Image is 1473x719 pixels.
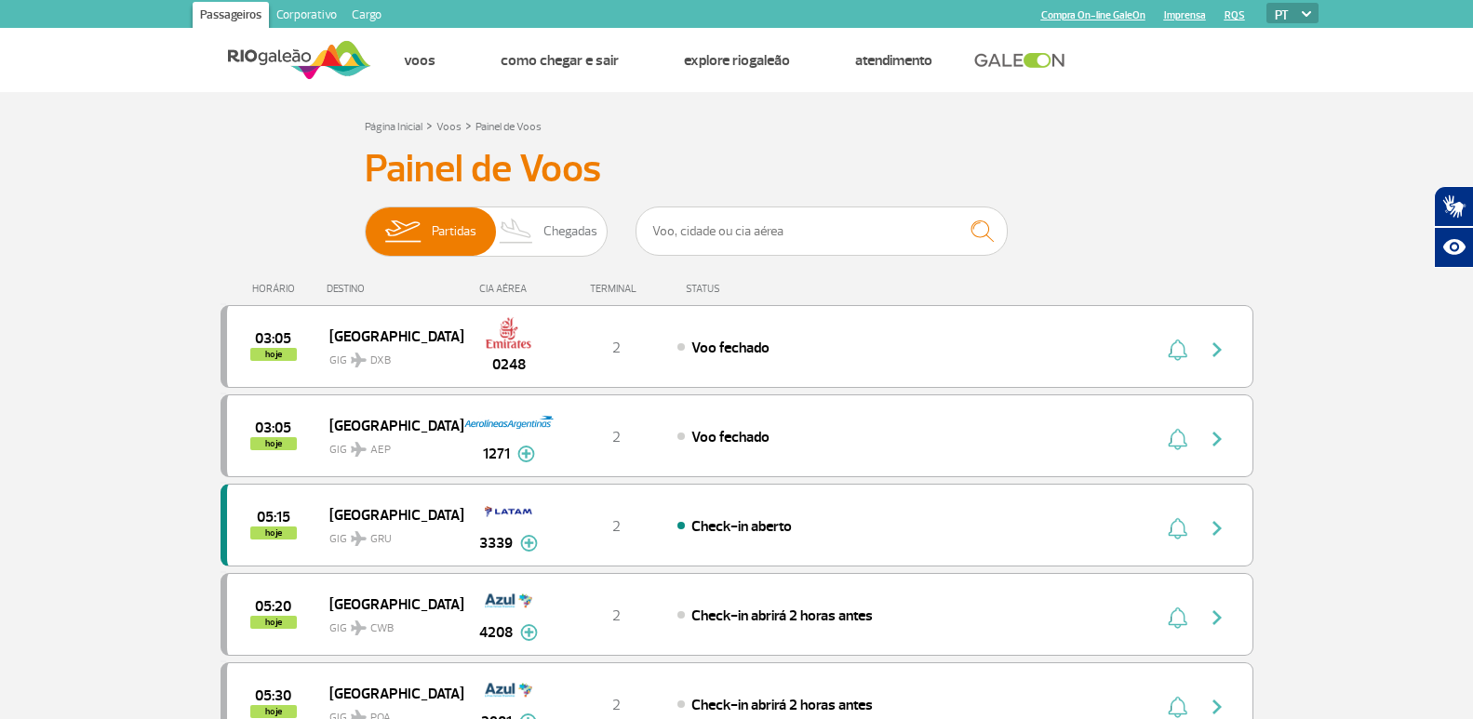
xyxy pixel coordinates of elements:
[1164,9,1206,21] a: Imprensa
[556,283,676,295] div: TERMINAL
[676,283,828,295] div: STATUS
[479,532,513,554] span: 3339
[250,437,297,450] span: hoje
[250,348,297,361] span: hoje
[1434,227,1473,268] button: Abrir recursos assistivos.
[1168,696,1187,718] img: sino-painel-voo.svg
[612,606,621,625] span: 2
[1206,606,1228,629] img: seta-direita-painel-voo.svg
[426,114,433,136] a: >
[193,2,269,32] a: Passageiros
[365,120,422,134] a: Página Inicial
[255,689,291,702] span: 2025-08-26 05:30:00
[250,526,297,539] span: hoje
[351,353,367,367] img: destiny_airplane.svg
[269,2,344,32] a: Corporativo
[329,521,449,548] span: GIG
[465,114,472,136] a: >
[475,120,542,134] a: Painel de Voos
[1225,9,1245,21] a: RQS
[329,610,449,637] span: GIG
[1206,696,1228,718] img: seta-direita-painel-voo.svg
[365,146,1109,193] h3: Painel de Voos
[370,353,391,369] span: DXB
[684,51,790,70] a: Explore RIOgaleão
[492,353,526,376] span: 0248
[612,428,621,446] span: 2
[255,600,291,613] span: 2025-08-26 05:20:00
[329,502,449,526] span: [GEOGRAPHIC_DATA]
[327,283,462,295] div: DESTINO
[483,443,510,465] span: 1271
[351,442,367,457] img: destiny_airplane.svg
[1434,186,1473,268] div: Plugin de acessibilidade da Hand Talk.
[255,332,291,345] span: 2025-08-26 03:05:00
[404,51,435,70] a: Voos
[612,517,621,536] span: 2
[479,621,513,644] span: 4208
[329,342,449,369] span: GIG
[520,624,538,641] img: mais-info-painel-voo.svg
[370,620,394,637] span: CWB
[1206,517,1228,539] img: seta-direita-painel-voo.svg
[255,421,291,434] span: 2025-08-26 03:05:00
[329,324,449,348] span: [GEOGRAPHIC_DATA]
[517,446,535,462] img: mais-info-painel-voo.svg
[543,207,597,256] span: Chegadas
[329,413,449,437] span: [GEOGRAPHIC_DATA]
[250,616,297,629] span: hoje
[1041,9,1145,21] a: Compra On-line GaleOn
[1206,428,1228,450] img: seta-direita-painel-voo.svg
[489,207,544,256] img: slider-desembarque
[351,620,367,635] img: destiny_airplane.svg
[329,432,449,459] span: GIG
[373,207,432,256] img: slider-embarque
[636,206,1008,256] input: Voo, cidade ou cia aérea
[462,283,556,295] div: CIA AÉREA
[691,428,770,446] span: Voo fechado
[432,207,476,256] span: Partidas
[691,339,770,357] span: Voo fechado
[329,592,449,616] span: [GEOGRAPHIC_DATA]
[344,2,389,32] a: Cargo
[612,696,621,714] span: 2
[351,531,367,546] img: destiny_airplane.svg
[1168,428,1187,450] img: sino-painel-voo.svg
[329,681,449,705] span: [GEOGRAPHIC_DATA]
[1434,186,1473,227] button: Abrir tradutor de língua de sinais.
[612,339,621,357] span: 2
[1168,517,1187,539] img: sino-painel-voo.svg
[691,517,792,536] span: Check-in aberto
[370,531,392,548] span: GRU
[855,51,932,70] a: Atendimento
[436,120,462,134] a: Voos
[226,283,328,295] div: HORÁRIO
[1168,606,1187,629] img: sino-painel-voo.svg
[257,511,290,524] span: 2025-08-26 05:15:00
[370,442,391,459] span: AEP
[691,696,873,714] span: Check-in abrirá 2 horas antes
[691,606,873,625] span: Check-in abrirá 2 horas antes
[1206,339,1228,361] img: seta-direita-painel-voo.svg
[250,705,297,718] span: hoje
[1168,339,1187,361] img: sino-painel-voo.svg
[520,535,538,552] img: mais-info-painel-voo.svg
[501,51,619,70] a: Como chegar e sair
